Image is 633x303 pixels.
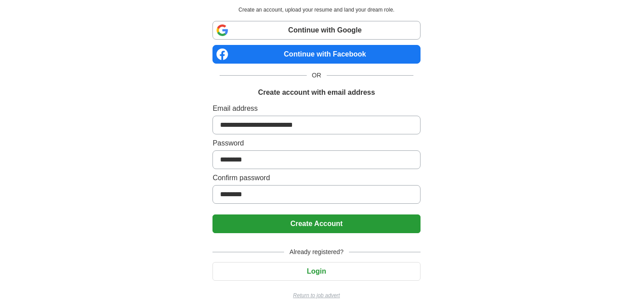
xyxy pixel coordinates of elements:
span: Already registered? [284,247,349,257]
h1: Create account with email address [258,87,375,98]
label: Password [212,138,420,149]
a: Continue with Facebook [212,45,420,64]
p: Create an account, upload your resume and land your dream role. [214,6,418,14]
a: Login [212,267,420,275]
button: Create Account [212,214,420,233]
span: OR [307,71,327,80]
label: Confirm password [212,173,420,183]
label: Email address [212,103,420,114]
a: Continue with Google [212,21,420,40]
a: Return to job advert [212,291,420,299]
button: Login [212,262,420,281]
